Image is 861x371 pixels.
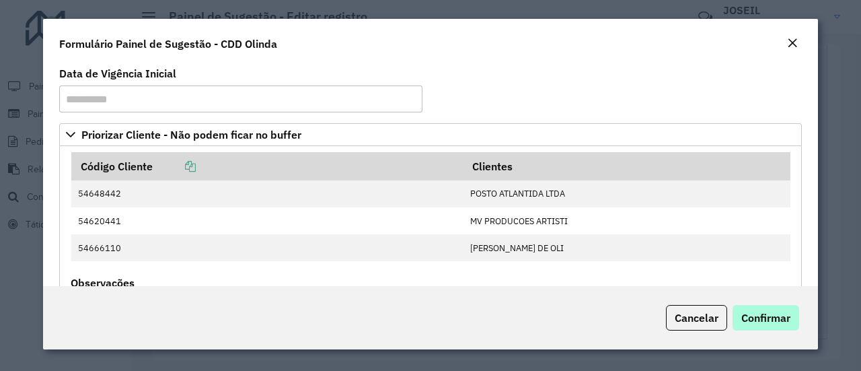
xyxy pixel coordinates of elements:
label: Observações [71,275,135,291]
th: Código Cliente [71,152,463,180]
a: Priorizar Cliente - Não podem ficar no buffer [59,123,802,146]
button: Close [783,35,802,53]
a: Copiar [153,160,196,173]
button: Cancelar [666,305,727,331]
span: Cancelar [675,311,718,325]
td: 54620441 [71,207,463,234]
span: Priorizar Cliente - Não podem ficar no buffer [81,129,301,140]
em: Fechar [787,38,798,48]
td: [PERSON_NAME] DE OLI [463,234,790,261]
td: MV PRODUCOES ARTISTI [463,207,790,234]
h4: Formulário Painel de Sugestão - CDD Olinda [59,36,277,52]
th: Clientes [463,152,790,180]
td: 54648442 [71,180,463,207]
td: POSTO ATLANTIDA LTDA [463,180,790,207]
td: 54666110 [71,234,463,261]
button: Confirmar [733,305,799,331]
label: Data de Vigência Inicial [59,65,176,81]
span: Confirmar [741,311,790,325]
